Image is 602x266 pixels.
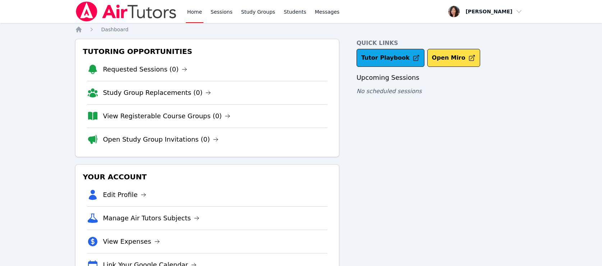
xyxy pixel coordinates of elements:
img: Air Tutors [75,1,177,22]
button: Open Miro [427,49,480,67]
a: Tutor Playbook [357,49,424,67]
a: View Registerable Course Groups (0) [103,111,230,121]
a: View Expenses [103,237,160,247]
h4: Quick Links [357,39,527,47]
nav: Breadcrumb [75,26,527,33]
a: Manage Air Tutors Subjects [103,213,199,223]
a: Study Group Replacements (0) [103,88,211,98]
a: Edit Profile [103,190,146,200]
span: Dashboard [101,27,128,32]
a: Dashboard [101,26,128,33]
span: Messages [315,8,340,15]
h3: Your Account [81,170,333,183]
a: Requested Sessions (0) [103,64,187,74]
span: No scheduled sessions [357,88,422,95]
h3: Tutoring Opportunities [81,45,333,58]
a: Open Study Group Invitations (0) [103,134,219,145]
h3: Upcoming Sessions [357,73,527,83]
